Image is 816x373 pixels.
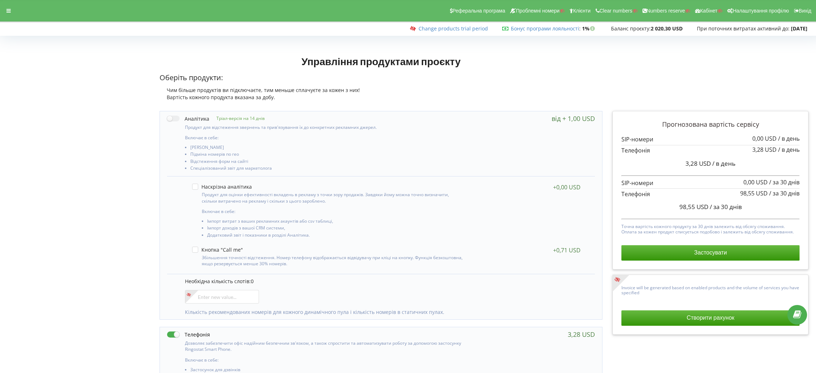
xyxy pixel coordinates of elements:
[685,159,711,168] span: 3,28 USD
[185,290,259,304] input: Enter new value...
[167,115,209,122] label: Аналітика
[621,190,800,198] p: Телефонія
[600,8,632,14] span: Clear numbers
[516,8,560,14] span: Проблемні номери
[207,233,464,239] li: Додатковий звіт і показники в розділі Аналітика.
[769,178,800,186] span: / за 30 днів
[733,8,789,14] span: Налаштування профілю
[769,189,800,197] span: / за 30 днів
[621,120,800,129] p: Прогнозована вартість сервісу
[511,25,581,32] span: :
[185,309,588,316] p: Кількість рекомендованих номерів для кожного динамічного пула і кількість номерів в статичних пулах.
[740,189,768,197] span: 98,55 USD
[190,159,466,166] li: Відстеження форм на сайті
[202,208,464,214] p: Включає в себе:
[621,310,800,325] button: Створити рахунок
[207,219,464,226] li: Імпорт витрат з ваших рекламних акаунтів або csv таблиці,
[185,357,466,363] p: Включає в себе:
[202,255,464,267] p: Збільшення точності відстеження. Номер телефону відображається відвідувачу при кліці на кнопку. Ф...
[743,178,768,186] span: 0,00 USD
[160,73,602,83] p: Оберіть продукти:
[611,25,651,32] span: Баланс проєкту:
[582,25,597,32] strong: 1%
[167,331,210,338] label: Телефонія
[553,184,581,191] div: +0,00 USD
[697,25,790,32] span: При поточних витратах активний до:
[190,145,466,152] li: [PERSON_NAME]
[568,331,595,338] div: 3,28 USD
[190,152,466,159] li: Підміна номерів по гео
[712,159,736,168] span: / в день
[207,226,464,232] li: Імпорт доходів з вашої CRM системи,
[752,135,777,142] span: 0,00 USD
[647,8,685,14] span: Numbers reserve
[621,135,800,144] p: SIP-номери
[160,55,602,68] h1: Управління продуктами проєкту
[651,25,683,32] strong: 2 020,30 USD
[621,222,800,234] p: Точна вартість кожного продукту за 30 днів залежить від обсягу споживання. Оплата за кожен продук...
[778,135,800,142] span: / в день
[209,115,265,121] p: Тріал-версія на 14 днів
[778,146,800,154] span: / в день
[573,8,591,14] span: Клієнти
[185,278,588,285] p: Необхідна кількість слотів:
[251,278,254,285] span: 0
[552,115,595,122] div: від + 1,00 USD
[192,247,243,253] label: Кнопка "Call me"
[791,25,807,32] strong: [DATE]
[621,284,800,296] p: Invoice will be generated based on enabled products and the volume of services you have specified
[185,124,466,130] p: Продукт для відстеження звернень та прив'язування їх до конкретних рекламних джерел.
[190,166,466,173] li: Спеціалізований звіт для маркетолога
[202,192,464,204] p: Продукт для оцінки ефективності вкладень в рекламу з точки зору продажів. Завдяки йому можна точн...
[679,203,708,211] span: 98,55 USD
[621,179,800,187] p: SIP-номери
[192,184,252,190] label: Наскрізна аналітика
[185,340,466,352] p: Дозволяє забезпечити офіс надійним безпечним зв'язком, а також спростити та автоматизувати роботу...
[710,203,742,211] span: / за 30 днів
[700,8,718,14] span: Кабінет
[621,146,800,155] p: Телефонія
[185,135,466,141] p: Включає в себе:
[511,25,579,32] a: Бонус програми лояльності
[799,8,811,14] span: Вихід
[160,94,602,101] div: Вартість кожного продукта вказана за добу.
[752,146,777,154] span: 3,28 USD
[160,87,602,94] div: Чим більше продуктів ви підключаєте, тим меньше сплачуєте за кожен з них!
[453,8,505,14] span: Реферальна програма
[553,247,581,254] div: +0,71 USD
[419,25,488,32] a: Change products trial period
[621,245,800,260] button: Застосувати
